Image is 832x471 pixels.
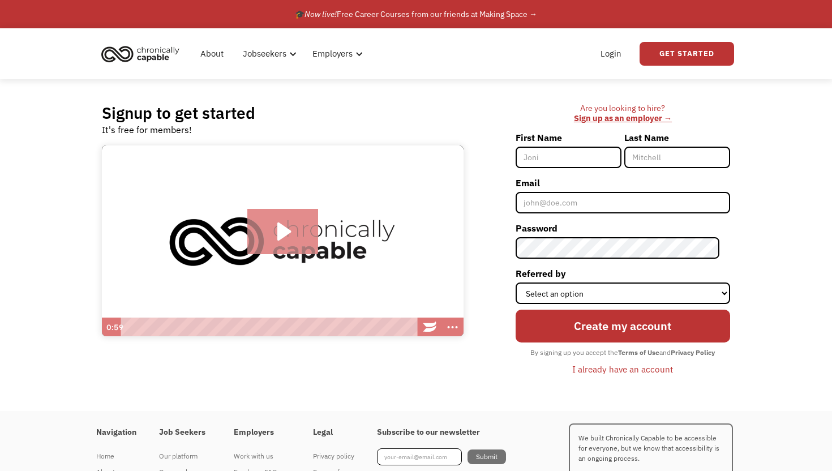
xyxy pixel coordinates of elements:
[671,348,715,357] strong: Privacy Policy
[572,362,673,376] div: I already have an account
[377,448,506,465] form: Footer Newsletter
[98,41,183,66] img: Chronically Capable logo
[234,448,290,464] a: Work with us
[313,427,354,438] h4: Legal
[377,427,506,438] h4: Subscribe to our newsletter
[516,310,730,342] input: Create my account
[159,448,211,464] a: Our platform
[96,448,136,464] a: Home
[574,113,672,123] a: Sign up as an employer →
[313,448,354,464] a: Privacy policy
[516,147,621,168] input: Joni
[102,123,192,136] div: It's free for members!
[516,219,730,237] label: Password
[618,348,659,357] strong: Terms of Use
[127,318,413,337] div: Playbar
[516,264,730,282] label: Referred by
[377,448,462,465] input: your-email@email.com
[516,192,730,213] input: john@doe.com
[594,36,628,72] a: Login
[516,174,730,192] label: Email
[194,36,230,72] a: About
[159,449,211,463] div: Our platform
[234,449,290,463] div: Work with us
[306,36,366,72] div: Employers
[96,427,136,438] h4: Navigation
[98,41,188,66] a: home
[159,427,211,438] h4: Job Seekers
[441,318,464,337] button: Show more buttons
[234,427,290,438] h4: Employers
[305,9,337,19] em: Now live!
[102,103,255,123] h2: Signup to get started
[96,449,136,463] div: Home
[247,209,318,254] button: Play Video: Introducing Chronically Capable
[516,129,621,147] label: First Name
[516,129,730,379] form: Member-Signup-Form
[624,129,730,147] label: Last Name
[236,36,300,72] div: Jobseekers
[102,145,464,337] img: Introducing Chronically Capable
[468,449,506,464] input: Submit
[243,47,286,61] div: Jobseekers
[564,359,681,379] a: I already have an account
[313,449,354,463] div: Privacy policy
[624,147,730,168] input: Mitchell
[295,7,537,21] div: 🎓 Free Career Courses from our friends at Making Space →
[312,47,353,61] div: Employers
[516,103,730,124] div: Are you looking to hire? ‍
[525,345,721,360] div: By signing up you accept the and
[640,42,734,66] a: Get Started
[418,318,441,337] a: Wistia Logo -- Learn More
